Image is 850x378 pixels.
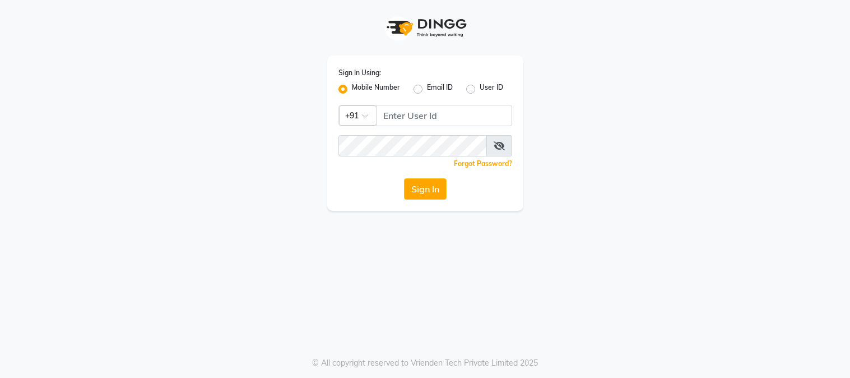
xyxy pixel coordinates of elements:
label: Sign In Using: [338,68,381,78]
label: Mobile Number [352,82,400,96]
input: Username [338,135,487,156]
input: Username [376,105,512,126]
a: Forgot Password? [454,159,512,168]
button: Sign In [404,178,447,200]
label: Email ID [427,82,453,96]
img: logo1.svg [380,11,470,44]
label: User ID [480,82,503,96]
